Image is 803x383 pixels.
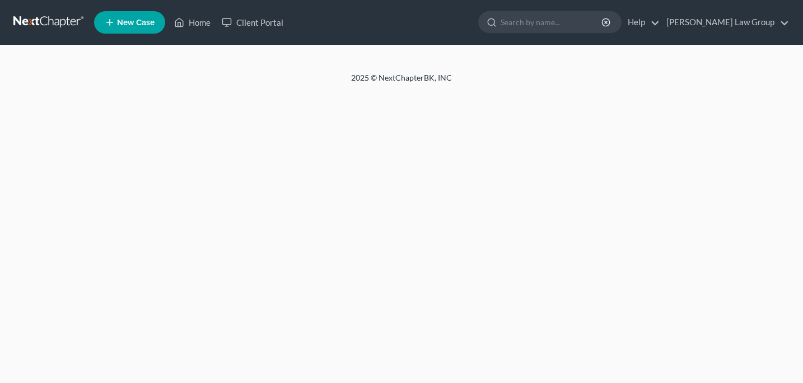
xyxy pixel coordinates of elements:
a: Home [169,12,216,32]
div: 2025 © NextChapterBK, INC [82,72,721,92]
a: Help [622,12,660,32]
input: Search by name... [501,12,603,32]
a: Client Portal [216,12,289,32]
span: New Case [117,18,155,27]
a: [PERSON_NAME] Law Group [661,12,789,32]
